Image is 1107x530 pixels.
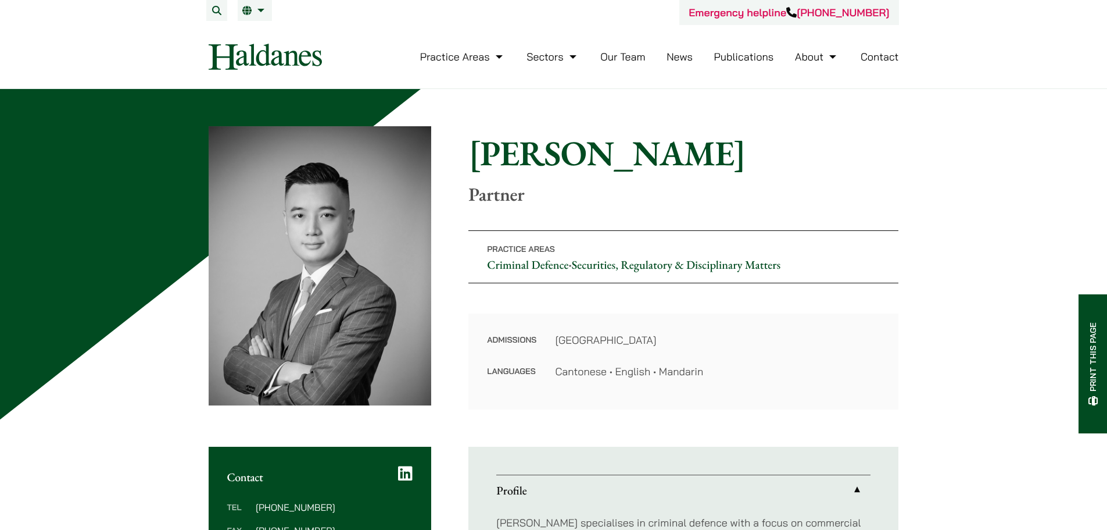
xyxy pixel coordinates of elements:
a: Sectors [526,50,579,63]
a: About [795,50,839,63]
a: News [667,50,693,63]
a: Publications [714,50,774,63]
p: • [468,230,898,283]
img: Logo of Haldanes [209,44,322,70]
a: EN [242,6,267,15]
a: Emergency helpline[PHONE_NUMBER] [689,6,889,19]
dt: Languages [487,364,536,379]
dd: [PHONE_NUMBER] [256,503,413,512]
h2: Contact [227,470,413,484]
a: Criminal Defence [487,257,568,272]
a: Our Team [600,50,645,63]
p: Partner [468,183,898,205]
dt: Tel [227,503,251,526]
h1: [PERSON_NAME] [468,132,898,174]
a: LinkedIn [398,465,413,482]
dd: Cantonese • English • Mandarin [555,364,880,379]
a: Profile [496,475,870,506]
dt: Admissions [487,332,536,364]
span: Practice Areas [487,244,555,254]
a: Contact [861,50,899,63]
dd: [GEOGRAPHIC_DATA] [555,332,880,348]
a: Practice Areas [420,50,506,63]
a: Securities, Regulatory & Disciplinary Matters [572,257,780,272]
